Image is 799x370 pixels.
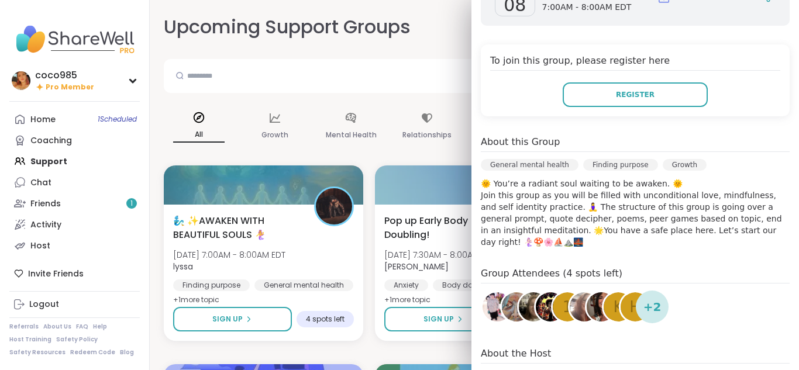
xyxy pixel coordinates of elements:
div: Chat [30,177,51,189]
div: Activity [30,219,61,231]
a: GoingThruIt [500,291,533,323]
a: K [602,291,635,323]
span: Pop up Early Body Doubling! [384,214,512,242]
a: Referrals [9,323,39,331]
img: ShareWell Nav Logo [9,19,140,60]
a: Friends1 [9,193,140,214]
a: h [619,291,652,323]
p: All [173,127,225,143]
span: 4 spots left [306,314,345,324]
div: Coaching [30,135,72,147]
span: + 2 [643,298,662,316]
span: Pro Member [46,82,94,92]
a: About Us [43,323,71,331]
a: mrsperozek43 [534,291,567,323]
span: Sign Up [423,314,454,324]
div: Body doubling [433,279,505,291]
span: [DATE] 7:00AM - 8:00AM EDT [173,249,285,261]
span: Sign Up [212,314,243,324]
a: Safety Resources [9,348,66,357]
img: Suze03 [587,292,616,321]
img: lyssa [316,188,352,224]
div: Logout [29,299,59,310]
p: Relationships [402,128,452,142]
h4: Group Attendees (4 spots left) [481,267,790,283]
img: GoingThruIt [502,292,531,321]
img: mrsperozek43 [536,292,565,321]
button: Sign Up [384,307,504,331]
span: 1 [130,199,133,209]
p: Growth [261,128,288,142]
span: 1 [563,296,573,319]
a: Suze03 [585,291,618,323]
span: K [613,296,623,319]
a: dodi [568,291,601,323]
h4: About the Host [481,347,790,364]
button: Sign Up [173,307,292,331]
div: Finding purpose [583,159,658,171]
img: AliciaMarie [519,292,548,321]
h2: Upcoming Support Groups [164,14,411,40]
h4: About this Group [481,135,560,149]
h4: To join this group, please register here [490,54,780,71]
a: Safety Policy [56,336,98,344]
a: Recovery [481,291,514,323]
a: Home1Scheduled [9,109,140,130]
a: AliciaMarie [517,291,550,323]
a: Help [93,323,107,331]
div: Home [30,114,56,126]
p: 🌞 You’re a radiant soul waiting to be awaken. 🌞 Join this group as you will be filled with uncond... [481,178,790,248]
a: Logout [9,294,140,315]
a: Coaching [9,130,140,151]
span: Register [616,89,655,100]
span: 🧞‍♂️ ✨AWAKEN WITH BEAUTIFUL SOULS 🧜‍♀️ [173,214,301,242]
a: 1 [551,291,584,323]
div: Growth [663,159,707,171]
a: Blog [120,348,134,357]
div: Host [30,240,50,252]
img: Recovery [483,292,512,321]
div: Anxiety [384,279,428,291]
a: Host [9,235,140,256]
div: Finding purpose [173,279,250,291]
span: [DATE] 7:30AM - 8:00AM EDT [384,249,496,261]
a: Redeem Code [70,348,115,357]
div: General mental health [254,279,353,291]
span: h [629,296,641,319]
span: 1 Scheduled [98,115,137,124]
a: Activity [9,214,140,235]
div: coco985 [35,69,94,82]
a: Host Training [9,336,51,344]
div: Invite Friends [9,263,140,284]
a: FAQ [76,323,88,331]
span: 7:00AM - 8:00AM EDT [542,2,632,13]
div: Friends [30,198,61,210]
div: General mental health [481,159,578,171]
b: [PERSON_NAME] [384,261,449,272]
a: Chat [9,172,140,193]
button: Register [563,82,708,107]
img: dodi [570,292,599,321]
img: coco985 [12,71,30,90]
p: Mental Health [326,128,377,142]
b: lyssa [173,261,193,272]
